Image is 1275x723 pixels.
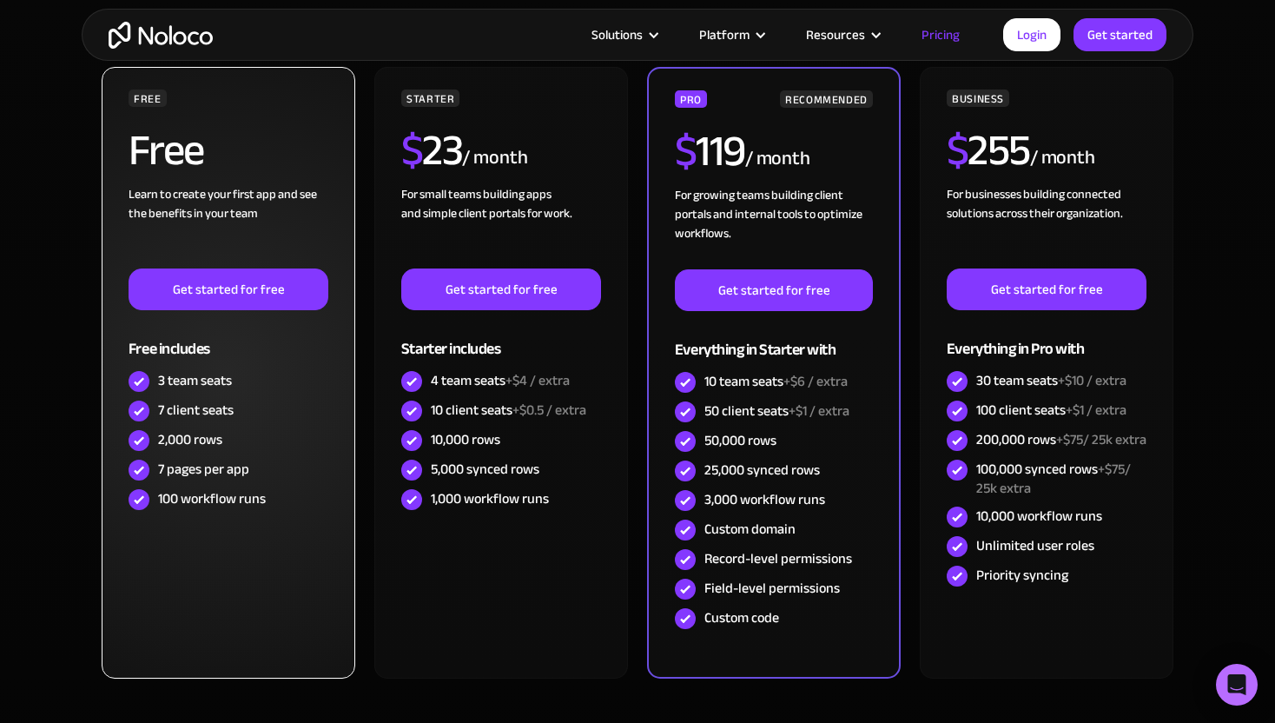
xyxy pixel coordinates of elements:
div: Everything in Pro with [947,310,1146,367]
span: +$0.5 / extra [512,397,586,423]
div: 30 team seats [976,371,1126,390]
div: Custom code [704,608,779,627]
div: 100 client seats [976,401,1126,420]
div: Unlimited user roles [976,536,1094,555]
div: 50,000 rows [704,431,776,450]
div: Starter includes [401,310,601,367]
div: 4 team seats [431,371,570,390]
div: Record-level permissions [704,549,852,568]
div: 25,000 synced rows [704,461,820,480]
div: Solutions [591,23,643,46]
a: Get started for free [401,269,601,310]
div: 100 workflow runs [158,489,266,508]
div: STARTER [401,90,459,107]
div: PRO [675,90,707,108]
a: Login [1003,18,1060,51]
div: 10 team seats [704,372,848,391]
span: $ [947,109,968,191]
div: RECOMMENDED [780,90,873,108]
h2: 255 [947,129,1030,172]
div: Free includes [129,310,328,367]
div: FREE [129,90,167,107]
div: For growing teams building client portals and internal tools to optimize workflows. [675,186,873,269]
div: 10,000 rows [431,430,500,449]
span: +$4 / extra [505,368,570,394]
div: Learn to create your first app and see the benefits in your team ‍ [129,185,328,269]
span: +$6 / extra [783,368,848,395]
span: +$1 / extra [789,398,849,424]
div: Solutions [570,23,677,46]
a: Pricing [900,23,981,46]
a: Get started for free [947,269,1146,310]
div: Everything in Starter with [675,311,873,368]
div: / month [1030,144,1095,172]
div: / month [745,145,810,173]
div: Open Intercom Messenger [1216,664,1258,706]
span: +$75/ 25k extra [976,456,1131,501]
a: home [109,22,213,49]
div: 10,000 workflow runs [976,507,1102,526]
div: / month [462,144,527,172]
span: +$1 / extra [1066,397,1126,423]
a: Get started for free [675,269,873,311]
span: $ [675,110,697,192]
div: 10 client seats [431,401,586,420]
div: Resources [784,23,900,46]
span: $ [401,109,423,191]
div: 3 team seats [158,371,232,390]
div: For businesses building connected solutions across their organization. ‍ [947,185,1146,269]
div: 3,000 workflow runs [704,490,825,509]
div: Custom domain [704,520,796,539]
h2: Free [129,129,204,172]
div: Resources [806,23,865,46]
div: 5,000 synced rows [431,460,539,479]
div: 50 client seats [704,401,849,421]
div: Priority syncing [976,566,1068,585]
a: Get started [1074,18,1166,51]
div: BUSINESS [947,90,1009,107]
span: +$10 / extra [1058,368,1126,394]
div: 7 pages per app [158,460,249,479]
div: 1,000 workflow runs [431,489,549,508]
div: Platform [699,23,750,46]
div: 7 client seats [158,401,234,420]
div: For small teams building apps and simple client portals for work. ‍ [401,185,601,269]
div: 100,000 synced rows [976,460,1146,498]
div: 2,000 rows [158,430,222,449]
div: Platform [677,23,784,46]
h2: 119 [675,129,745,173]
h2: 23 [401,129,463,172]
div: 200,000 rows [976,430,1146,449]
span: +$75/ 25k extra [1056,427,1146,453]
div: Field-level permissions [704,579,840,598]
a: Get started for free [129,269,328,310]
